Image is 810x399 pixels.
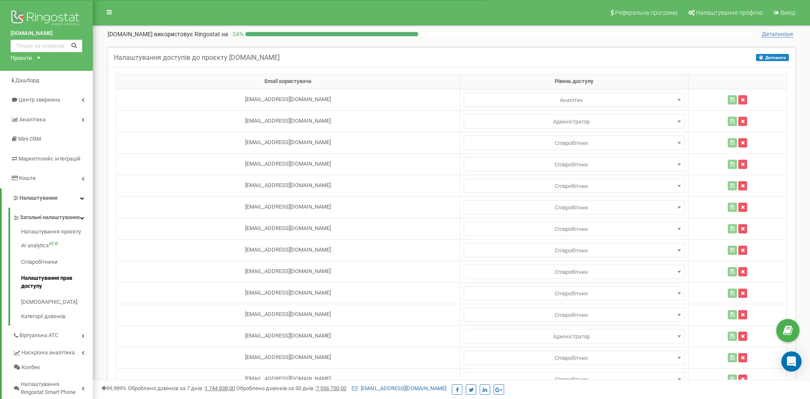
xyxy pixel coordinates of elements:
[464,243,685,257] span: Аналітик
[116,368,460,390] td: [EMAIL_ADDRESS][DOMAIN_NAME]
[21,228,93,238] a: Налаштування проєкту
[15,77,39,83] span: Дашборд
[11,8,82,29] img: Ringostat logo
[696,9,763,16] span: Налаштування профілю
[18,136,41,142] span: Mini CRM
[19,332,58,340] span: Віртуальна АТС
[2,188,93,208] a: Налаштування
[116,218,460,239] td: [EMAIL_ADDRESS][DOMAIN_NAME]
[21,270,93,294] a: Налаштування прав доступу
[467,266,682,278] span: Співробітник
[116,196,460,218] td: [EMAIL_ADDRESS][DOMAIN_NAME]
[756,54,789,61] button: Допомога
[464,351,685,365] span: Аналітик
[615,9,678,16] span: Реферальна програма
[467,116,682,128] span: Адміністратор
[467,352,682,364] span: Співробітник
[464,308,685,322] span: Аналітик
[21,294,93,311] a: [DEMOGRAPHIC_DATA]
[19,96,60,103] span: Центр звернень
[205,385,235,391] u: 1 744 838,00
[236,385,346,391] span: Оброблено дзвінків за 30 днів :
[116,89,460,110] td: [EMAIL_ADDRESS][DOMAIN_NAME]
[464,329,685,343] span: Аналітик
[154,31,228,37] span: використовує Ringostat на
[464,372,685,386] span: Аналітик
[116,239,460,261] td: [EMAIL_ADDRESS][DOMAIN_NAME]
[464,136,685,150] span: Аналітик
[11,29,82,37] a: [DOMAIN_NAME]
[116,110,460,132] td: [EMAIL_ADDRESS][DOMAIN_NAME]
[467,374,682,386] span: Співробітник
[21,254,93,270] a: Співробітники
[20,214,80,222] span: Загальні налаштування
[13,343,93,360] a: Наскрізна аналітика
[116,347,460,368] td: [EMAIL_ADDRESS][DOMAIN_NAME]
[22,364,40,372] span: Колбек
[464,114,685,129] span: Аналітик
[116,132,460,153] td: [EMAIL_ADDRESS][DOMAIN_NAME]
[467,245,682,257] span: Співробітник
[467,288,682,300] span: Співробітник
[19,155,81,162] span: Маркетплейс інтеграцій
[19,195,57,201] span: Налаштування
[101,385,127,391] span: 99,989%
[116,175,460,196] td: [EMAIL_ADDRESS][DOMAIN_NAME]
[228,30,246,38] p: 34 %
[13,208,93,225] a: Загальні налаштування
[11,40,82,52] input: Пошук за номером
[114,54,280,62] h5: Налаштування доступів до проєкту [DOMAIN_NAME]
[467,223,682,235] span: Співробітник
[13,326,93,343] a: Віртуальна АТС
[21,238,93,254] a: AI analyticsNEW
[21,311,93,321] a: Категорії дзвінків
[464,157,685,171] span: Аналітик
[464,179,685,193] span: Аналітик
[13,360,93,375] a: Колбек
[467,331,682,343] span: Адміністратор
[116,74,460,89] th: Email користувача
[464,222,685,236] span: Аналітик
[316,385,346,391] u: 7 556 750,00
[21,380,81,396] span: Налаштування Ringostat Smart Phone
[464,265,685,279] span: Аналітик
[467,309,682,321] span: Співробітник
[780,9,795,16] span: Вихід
[464,200,685,214] span: Аналітик
[116,261,460,282] td: [EMAIL_ADDRESS][DOMAIN_NAME]
[467,137,682,149] span: Співробітник
[19,175,36,181] span: Кошти
[781,351,802,372] div: Open Intercom Messenger
[11,54,32,62] div: Проєкти
[19,116,46,123] span: Аналiтика
[467,180,682,192] span: Співробітник
[116,325,460,347] td: [EMAIL_ADDRESS][DOMAIN_NAME]
[22,349,75,357] span: Наскрізна аналітика
[128,385,235,391] span: Оброблено дзвінків за 7 днів :
[467,94,682,106] span: Аналітик
[464,286,685,300] span: Аналітик
[116,304,460,325] td: [EMAIL_ADDRESS][DOMAIN_NAME]
[467,202,682,214] span: Співробітник
[762,31,793,37] span: Детальніше
[464,93,685,107] span: Аналітик
[352,385,446,391] a: [EMAIL_ADDRESS][DOMAIN_NAME]
[116,282,460,304] td: [EMAIL_ADDRESS][DOMAIN_NAME]
[460,74,688,89] th: Рівень доступу
[116,153,460,175] td: [EMAIL_ADDRESS][DOMAIN_NAME]
[108,30,228,38] p: [DOMAIN_NAME]
[467,159,682,171] span: Співробітник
